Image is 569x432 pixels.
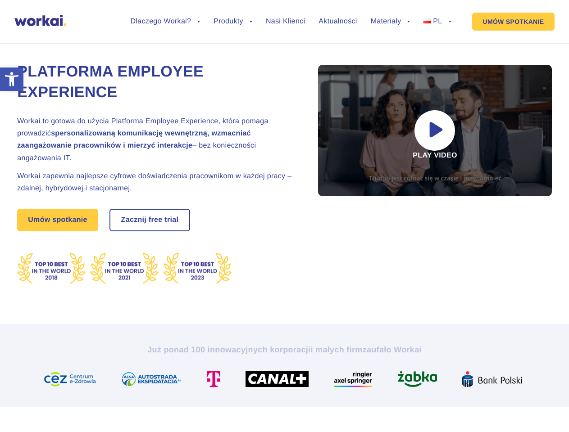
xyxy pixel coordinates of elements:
a: Zacznij free trial [110,210,190,230]
i: i małych firm [310,345,362,354]
a: Produkty [214,18,252,25]
div: Play video [318,65,552,196]
a: Nasi Klienci [266,18,305,25]
span: PL [433,18,442,25]
a: UMÓW SPOTKANIE [472,13,555,31]
a: Dlaczego Workai? [131,18,200,25]
h2: Workai zapewnia najlepsze cyfrowe doświadczenia pracownikom w każdej pracy – zdalnej, hybrydowej ... [17,170,296,194]
a: Materiały [371,18,410,25]
a: Aktualności [319,18,357,25]
a: Umów spotkanie [17,209,98,231]
strong: spersonalizowaną komunikację wewnętrzną, wzmacniać zaangażowanie pracowników i mierzyć interakcje [17,130,251,149]
h2: Już ponad 100 innowacyjnych korporacji zaufało Workai [35,344,535,355]
h2: Workai to gotowa do użycia Platforma Employee Experience, która pomaga prowadzić – bez koniecznoś... [17,115,296,164]
h1: Platforma Employee Experience [17,62,296,103]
